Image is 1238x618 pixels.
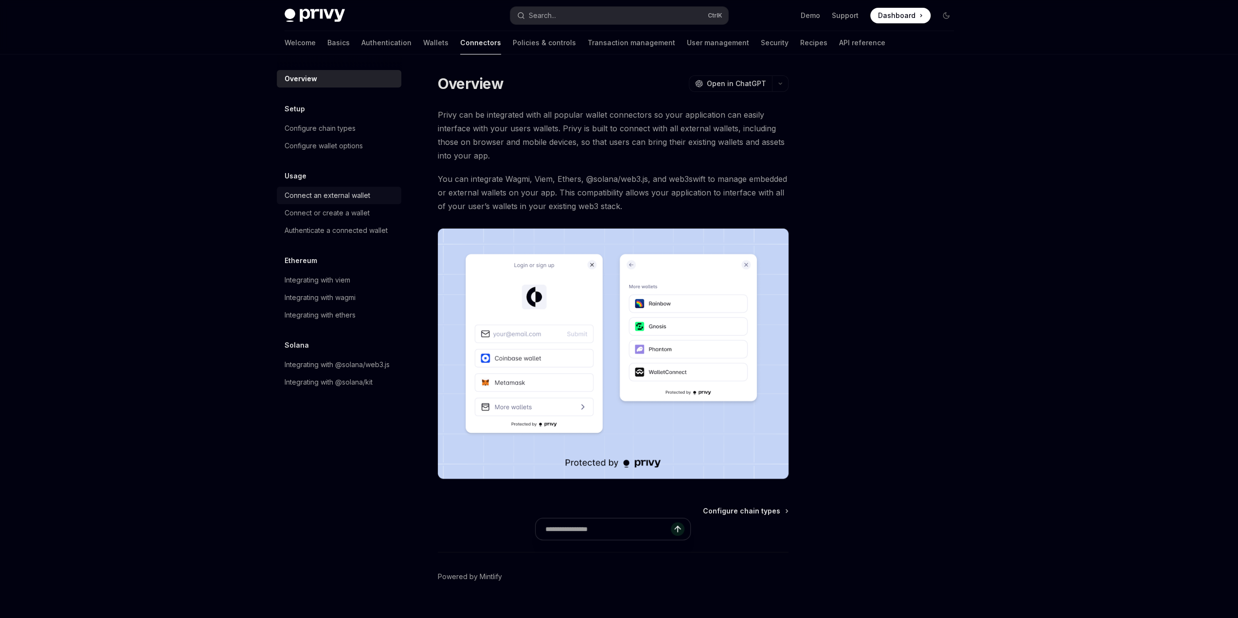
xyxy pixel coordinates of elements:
[588,31,675,54] a: Transaction management
[277,271,401,289] a: Integrating with viem
[687,31,749,54] a: User management
[438,572,502,582] a: Powered by Mintlify
[277,356,401,373] a: Integrating with @solana/web3.js
[277,306,401,324] a: Integrating with ethers
[761,31,789,54] a: Security
[277,289,401,306] a: Integrating with wagmi
[285,359,390,371] div: Integrating with @solana/web3.js
[438,172,789,213] span: You can integrate Wagmi, Viem, Ethers, @solana/web3.js, and web3swift to manage embedded or exter...
[285,73,317,85] div: Overview
[510,7,728,24] button: Open search
[277,187,401,204] a: Connect an external wallet
[361,31,412,54] a: Authentication
[285,309,356,321] div: Integrating with ethers
[285,103,305,115] h5: Setup
[878,11,915,20] span: Dashboard
[832,11,859,20] a: Support
[327,31,350,54] a: Basics
[529,10,556,21] div: Search...
[545,518,671,540] input: Ask a question...
[708,12,722,19] span: Ctrl K
[277,222,401,239] a: Authenticate a connected wallet
[671,522,684,536] button: Send message
[285,376,373,388] div: Integrating with @solana/kit
[460,31,501,54] a: Connectors
[438,75,503,92] h1: Overview
[277,137,401,155] a: Configure wallet options
[423,31,449,54] a: Wallets
[285,170,306,182] h5: Usage
[707,79,766,88] span: Open in ChatGPT
[438,229,789,479] img: Connectors3
[285,339,309,351] h5: Solana
[285,140,363,152] div: Configure wallet options
[277,120,401,137] a: Configure chain types
[285,274,350,286] div: Integrating with viem
[285,255,317,266] h5: Ethereum
[285,9,345,22] img: dark logo
[870,8,931,23] a: Dashboard
[277,70,401,88] a: Overview
[703,506,788,516] a: Configure chain types
[285,190,370,201] div: Connect an external wallet
[285,207,370,219] div: Connect or create a wallet
[703,506,780,516] span: Configure chain types
[285,225,388,236] div: Authenticate a connected wallet
[938,8,954,23] button: Toggle dark mode
[839,31,885,54] a: API reference
[285,123,356,134] div: Configure chain types
[801,11,820,20] a: Demo
[438,108,789,162] span: Privy can be integrated with all popular wallet connectors so your application can easily interfa...
[285,31,316,54] a: Welcome
[513,31,576,54] a: Policies & controls
[800,31,827,54] a: Recipes
[689,75,772,92] button: Open in ChatGPT
[277,204,401,222] a: Connect or create a wallet
[285,292,356,303] div: Integrating with wagmi
[277,373,401,391] a: Integrating with @solana/kit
